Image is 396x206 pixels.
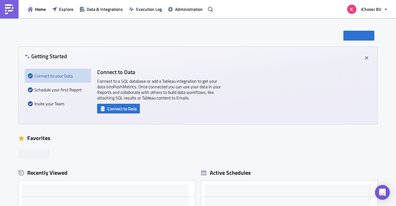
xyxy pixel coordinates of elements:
[375,185,390,200] div: Open Intercom Messenger
[28,69,88,83] div: Connect to your Data
[107,105,137,112] span: Connect to Data
[343,2,391,16] button: iChoosr BV
[28,97,88,111] div: Invite your Team
[4,4,14,14] img: PushMetrics
[25,53,67,59] h4: Getting Started
[97,78,221,101] p: Connect to a SQL database or add a Tableau integration to get your data into PushMetrics . Once c...
[165,4,206,14] button: Administration
[346,4,357,15] img: Avatar
[87,6,123,12] span: Data & Integrations
[28,83,88,97] div: Schedule your first Report
[97,69,221,75] h4: Connect to Data
[19,168,195,178] div: Recently Viewed
[175,6,203,12] span: Administration
[361,6,381,12] span: iChoosr BV
[59,6,73,12] span: Explore
[25,4,49,14] button: Home
[35,6,46,12] span: Home
[126,4,165,14] button: Execution Log
[201,169,251,176] div: Active Schedules
[97,105,140,111] a: Connect to Data
[136,6,162,12] span: Execution Log
[49,4,76,14] button: Explore
[19,134,377,143] div: Favorites
[76,4,126,14] button: Data & Integrations
[97,104,140,113] button: Connect to Data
